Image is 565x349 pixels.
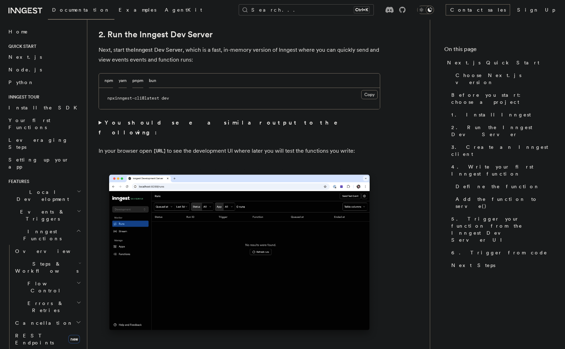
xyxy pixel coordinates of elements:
a: Documentation [48,2,114,20]
span: Add the function to serve() [456,196,551,210]
a: 4. Write your first Inngest function [448,160,551,180]
button: pnpm [132,74,143,88]
a: Home [6,25,83,38]
span: Next.js [8,54,42,60]
span: new [68,335,80,343]
a: Overview [12,245,83,258]
span: Before you start: choose a project [451,91,551,106]
a: Python [6,76,83,89]
button: Events & Triggers [6,205,83,225]
a: 2. Run the Inngest Dev Server [448,121,551,141]
span: Home [8,28,28,35]
a: Examples [114,2,161,19]
span: Next.js Quick Start [447,59,539,66]
span: 6. Trigger from code [451,249,547,256]
a: Choose Next.js version [453,69,551,89]
a: Before you start: choose a project [448,89,551,108]
span: npx [107,96,115,101]
button: Cancellation [12,317,83,329]
button: Search...Ctrl+K [239,4,374,15]
button: Inngest Functions [6,225,83,245]
code: [URL] [152,148,167,154]
h4: On this page [444,45,551,56]
button: Steps & Workflows [12,258,83,277]
a: 2. Run the Inngest Dev Server [99,30,213,39]
span: Your first Functions [8,118,50,130]
a: 1. Install Inngest [448,108,551,121]
a: 6. Trigger from code [448,246,551,259]
span: Define the function [456,183,540,190]
a: Contact sales [446,4,510,15]
button: Flow Control [12,277,83,297]
span: inngest-cli@latest [115,96,159,101]
span: Leveraging Steps [8,137,68,150]
span: Events & Triggers [6,208,77,222]
span: Flow Control [12,280,76,294]
span: Local Development [6,189,77,203]
span: REST Endpoints [15,333,54,345]
span: Next Steps [451,262,495,269]
span: Documentation [52,7,110,13]
kbd: Ctrl+K [354,6,370,13]
button: Errors & Retries [12,297,83,317]
span: Inngest tour [6,94,39,100]
span: Node.js [8,67,42,72]
span: Features [6,179,29,184]
button: Local Development [6,186,83,205]
a: Add the function to serve() [453,193,551,212]
span: Choose Next.js version [456,72,551,86]
a: Next.js Quick Start [444,56,551,69]
a: AgentKit [161,2,206,19]
a: Next.js [6,51,83,63]
span: 4. Write your first Inngest function [451,163,551,177]
a: 3. Create an Inngest client [448,141,551,160]
a: Install the SDK [6,101,83,114]
span: Examples [119,7,156,13]
a: Your first Functions [6,114,83,134]
span: Inngest Functions [6,228,76,242]
a: Setting up your app [6,153,83,173]
span: Overview [15,248,88,254]
span: Python [8,80,34,85]
a: Sign Up [513,4,559,15]
p: Next, start the , which is a fast, in-memory version of Inngest where you can quickly send and vi... [99,45,380,65]
span: Steps & Workflows [12,260,79,274]
span: Errors & Retries [12,300,76,314]
span: Quick start [6,44,36,49]
strong: You should see a similar output to the following: [99,119,347,136]
summary: You should see a similar output to the following: [99,118,380,138]
p: In your browser open to see the development UI where later you will test the functions you write: [99,146,380,156]
button: yarn [119,74,127,88]
span: 3. Create an Inngest client [451,144,551,158]
a: Define the function [453,180,551,193]
img: Inngest Dev Server's 'Runs' tab with no data [99,167,380,344]
span: Setting up your app [8,157,69,170]
span: dev [162,96,169,101]
a: REST Endpointsnew [12,329,83,349]
button: npm [105,74,113,88]
button: Copy [361,90,378,99]
a: Next Steps [448,259,551,272]
span: 5. Trigger your function from the Inngest Dev Server UI [451,215,551,243]
a: Node.js [6,63,83,76]
a: 5. Trigger your function from the Inngest Dev Server UI [448,212,551,246]
span: AgentKit [165,7,202,13]
span: 2. Run the Inngest Dev Server [451,124,551,138]
button: bun [149,74,156,88]
a: [URL] [152,147,167,154]
span: Cancellation [12,319,73,326]
span: Install the SDK [8,105,81,110]
a: Inngest Dev Server [134,46,183,53]
a: Leveraging Steps [6,134,83,153]
button: Toggle dark mode [417,6,434,14]
span: 1. Install Inngest [451,111,531,118]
